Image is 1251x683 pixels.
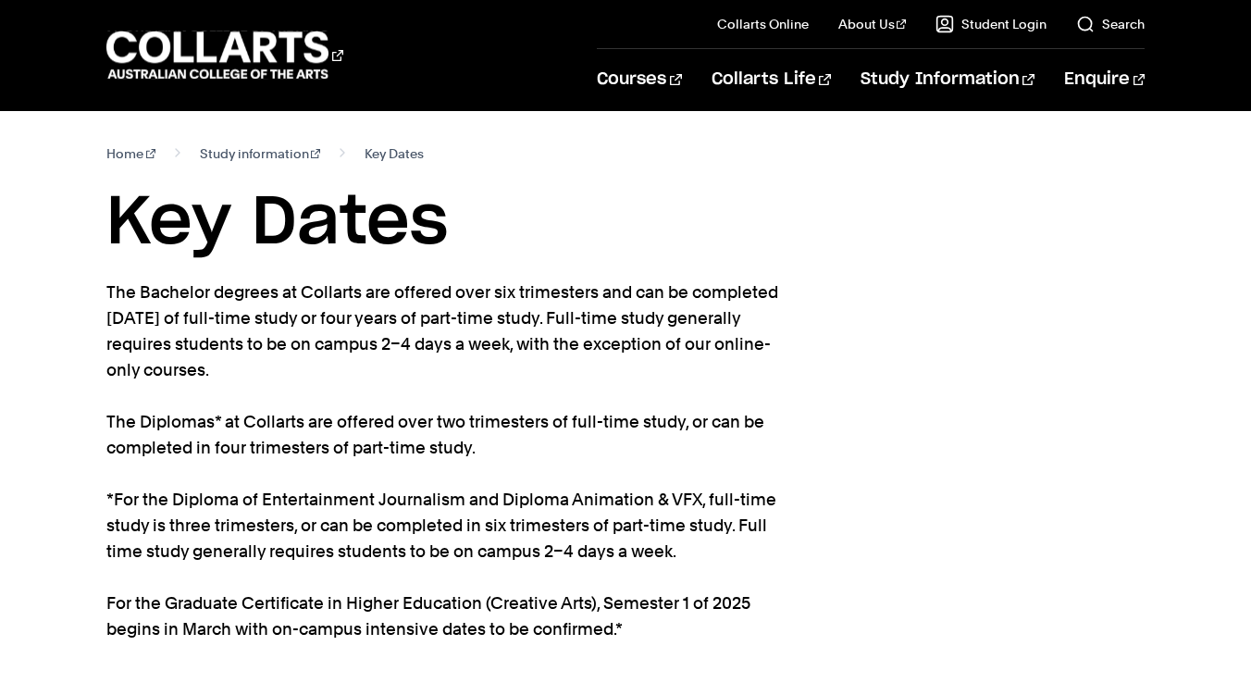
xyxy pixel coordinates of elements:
a: Study information [200,141,321,167]
p: The Bachelor degrees at Collarts are offered over six trimesters and can be completed [DATE] of f... [106,279,782,642]
a: About Us [838,15,907,33]
a: Search [1076,15,1145,33]
span: Key Dates [365,141,424,167]
a: Enquire [1064,49,1145,110]
a: Courses [597,49,681,110]
a: Home [106,141,155,167]
a: Collarts Life [712,49,831,110]
div: Go to homepage [106,29,343,81]
a: Collarts Online [717,15,809,33]
a: Study Information [861,49,1034,110]
a: Student Login [935,15,1047,33]
h1: Key Dates [106,181,1145,265]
